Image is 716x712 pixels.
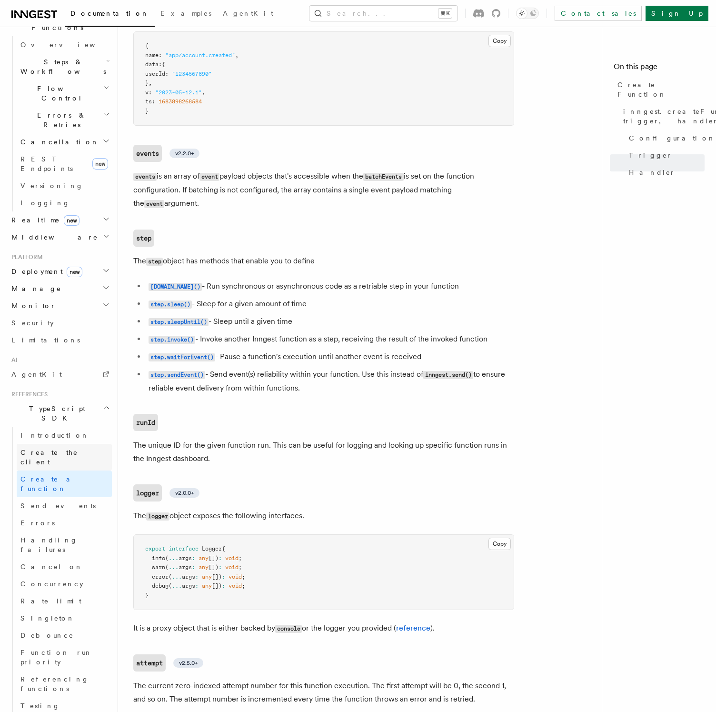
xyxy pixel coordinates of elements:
code: step.invoke() [149,336,195,344]
span: any [202,573,212,580]
a: step.sendEvent() [149,370,205,379]
a: Function run priority [17,644,112,671]
span: Logger [202,545,222,552]
span: Create a function [20,475,77,492]
span: } [145,80,149,86]
span: args [182,582,195,589]
a: Concurrency [17,575,112,592]
p: is an array of payload objects that's accessible when the is set on the function configuration. I... [133,170,514,211]
span: Cancellation [17,137,99,147]
span: any [199,555,209,562]
span: Trigger [629,150,672,160]
p: The object exposes the following interfaces. [133,509,514,523]
a: Logging [17,194,112,211]
p: The object has methods that enable you to define [133,254,514,268]
button: Realtimenew [8,211,112,229]
span: { [145,42,149,49]
span: new [92,158,108,170]
button: Middleware [8,229,112,246]
code: step.sendEvent() [149,371,205,379]
a: Rate limit [17,592,112,610]
span: AI [8,356,18,364]
button: Deploymentnew [8,263,112,280]
span: Logging [20,199,70,207]
code: inngest.send() [423,371,473,379]
span: []) [209,555,219,562]
span: Limitations [11,336,80,344]
span: : [165,70,169,77]
span: args [179,564,192,571]
span: : [192,564,195,571]
a: AgentKit [8,366,112,383]
span: , [149,80,152,86]
a: Referencing functions [17,671,112,697]
span: ... [172,582,182,589]
code: events [133,173,157,181]
a: Versioning [17,177,112,194]
a: step.sleep() [149,299,192,308]
span: args [179,555,192,562]
a: Send events [17,497,112,514]
span: ; [239,555,242,562]
a: Contact sales [555,6,642,21]
li: - Sleep for a given amount of time [146,297,514,311]
span: v [145,89,149,96]
span: Middleware [8,232,98,242]
span: void [229,573,242,580]
code: console [275,625,302,633]
span: Deployment [8,267,82,276]
span: new [67,267,82,277]
span: : [149,89,152,96]
li: - Sleep until a given time [146,315,514,329]
code: step.waitForEvent() [149,353,215,361]
a: Documentation [65,3,155,27]
a: Security [8,314,112,331]
span: void [229,582,242,589]
a: [DOMAIN_NAME]() [149,281,202,291]
span: ... [169,564,179,571]
span: Examples [160,10,211,17]
a: Introduction [17,427,112,444]
span: "2023-05-12.1" [155,89,202,96]
kbd: ⌘K [438,9,452,18]
span: void [225,555,239,562]
code: [DOMAIN_NAME]() [149,283,202,291]
span: ; [242,573,245,580]
code: step [146,258,163,266]
span: ( [169,582,172,589]
span: , [202,89,205,96]
span: : [159,61,162,68]
a: Create the client [17,444,112,471]
button: Cancellation [17,133,112,150]
a: REST Endpointsnew [17,150,112,177]
button: Manage [8,280,112,297]
span: ; [242,582,245,589]
a: Overview [17,36,112,53]
span: Referencing functions [20,675,89,692]
span: userId [145,70,165,77]
span: : [195,573,199,580]
span: Handling failures [20,536,78,553]
a: step.invoke() [149,334,195,343]
span: { [162,61,165,68]
button: Search...⌘K [309,6,457,21]
a: Handling failures [17,531,112,558]
p: The unique ID for the given function run. This can be useful for logging and looking up specific ... [133,439,514,465]
a: Errors [17,514,112,531]
span: name [145,52,159,59]
span: Manage [8,284,61,293]
span: Security [11,319,54,327]
span: Send events [20,502,96,510]
span: ( [165,555,169,562]
span: ... [169,555,179,562]
button: Steps & Workflows [17,53,112,80]
code: attempt [133,654,166,672]
span: []) [209,564,219,571]
span: References [8,391,48,398]
a: inngest.createFunction(configuration, trigger, handler): InngestFunction [619,103,705,130]
div: Inngest Functions [8,36,112,211]
span: "1234567890" [172,70,212,77]
code: event [199,173,219,181]
span: Overview [20,41,119,49]
span: } [145,108,149,114]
